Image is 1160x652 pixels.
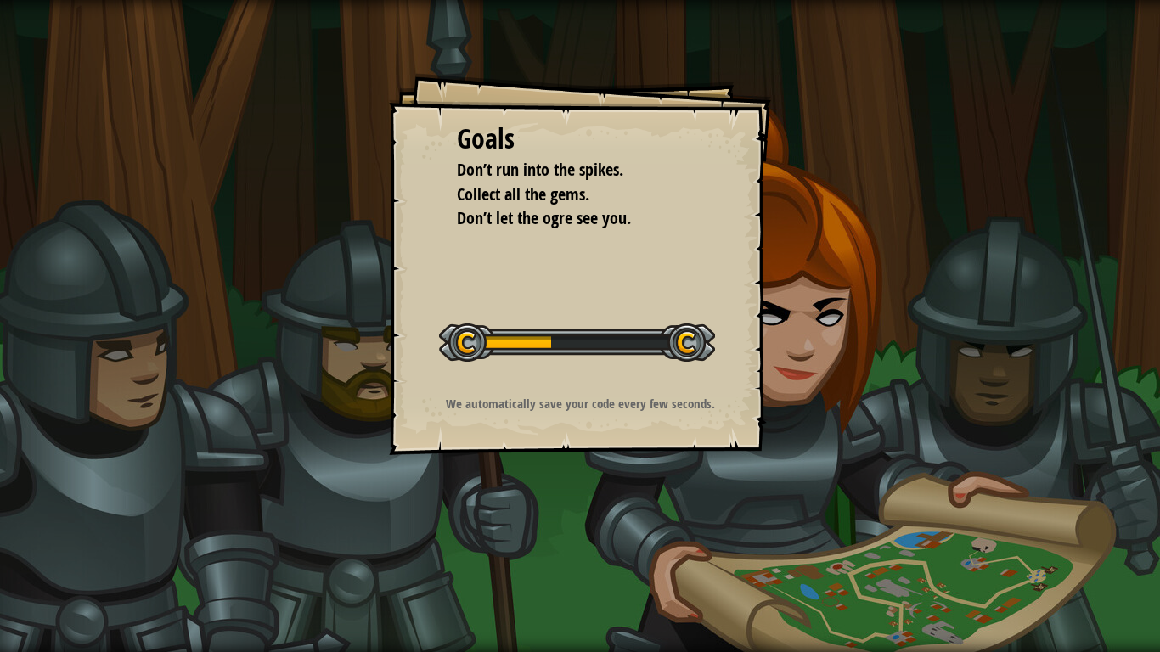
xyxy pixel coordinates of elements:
[436,206,699,231] li: Don’t let the ogre see you.
[457,158,623,181] span: Don’t run into the spikes.
[457,183,589,205] span: Collect all the gems.
[410,395,751,413] p: We automatically save your code every few seconds.
[457,120,703,159] div: Goals
[457,206,631,229] span: Don’t let the ogre see you.
[436,158,699,183] li: Don’t run into the spikes.
[436,183,699,207] li: Collect all the gems.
